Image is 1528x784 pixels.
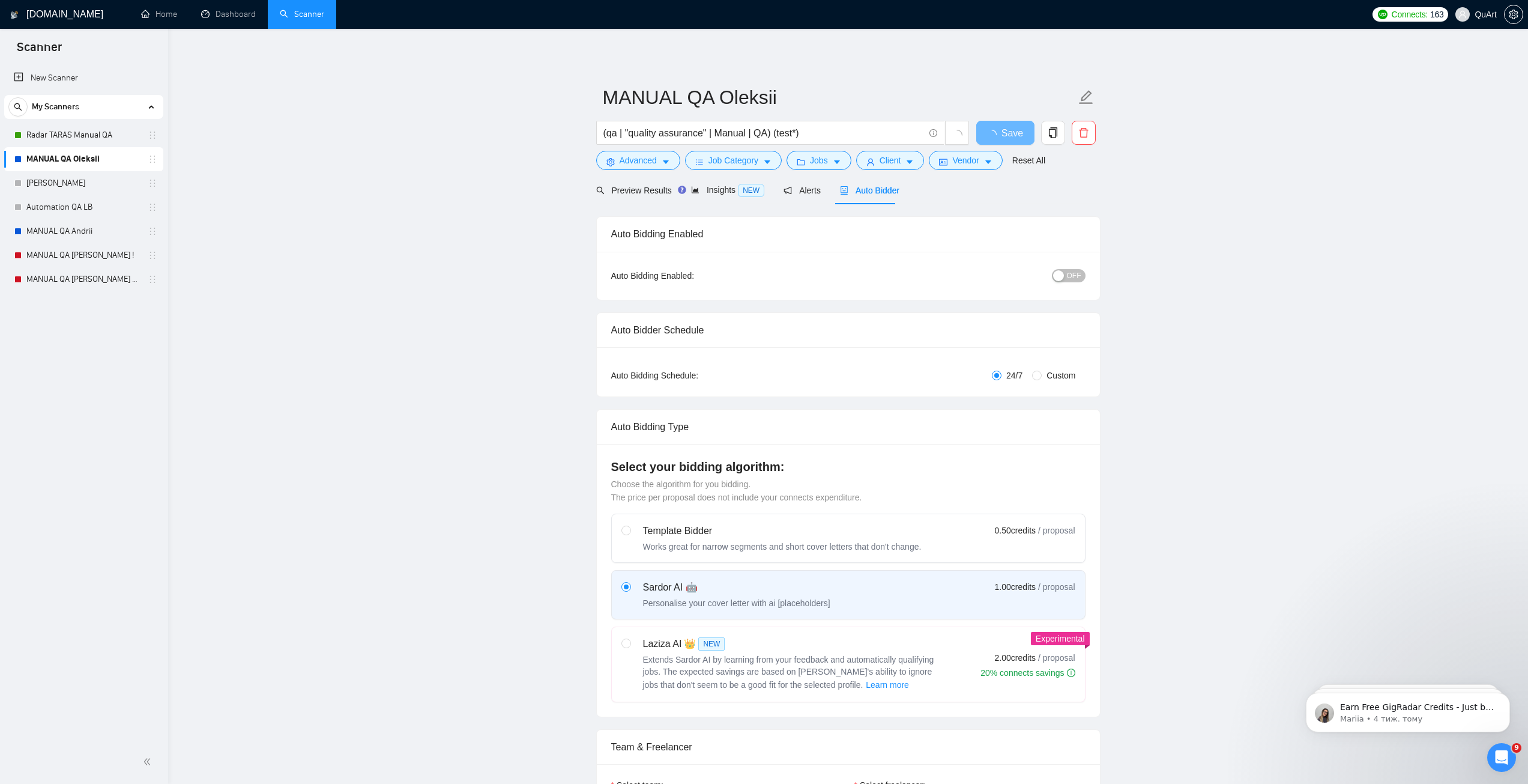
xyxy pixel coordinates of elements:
[695,157,704,166] span: bars
[620,154,657,167] span: Advanced
[708,154,758,167] span: Job Category
[691,185,764,195] span: Insights
[201,9,256,19] a: dashboardDashboard
[26,171,140,195] a: [PERSON_NAME]
[1036,634,1085,643] span: Experimental
[677,184,687,195] div: Tooltip anchor
[905,157,914,166] span: caret-down
[865,678,910,692] button: Laziza AI NEWExtends Sardor AI by learning from your feedback and automatically qualifying jobs. ...
[611,269,769,282] div: Auto Bidding Enabled:
[26,219,140,243] a: MANUAL QA Andrii
[26,267,140,291] a: MANUAL QA [PERSON_NAME] Acc
[148,226,157,236] span: holder
[952,130,962,141] span: loading
[784,186,792,195] span: notification
[1430,8,1443,21] span: 163
[1042,127,1064,138] span: copy
[148,202,157,212] span: holder
[643,637,943,651] div: Laziza AI
[611,479,862,502] span: Choose the algorithm for you bidding. The price per proposal does not include your connects expen...
[1072,121,1096,145] button: delete
[738,184,764,197] span: NEW
[763,157,772,166] span: caret-down
[611,369,769,382] div: Auto Bidding Schedule:
[643,580,830,595] div: Sardor AI 🤖
[148,251,157,260] span: holder
[929,129,937,137] span: info-circle
[980,667,1075,679] div: 20% connects savings
[1512,743,1521,753] span: 9
[691,186,699,194] span: area-chart
[148,154,157,164] span: holder
[1001,126,1023,141] span: Save
[643,655,934,690] span: Extends Sardor AI by learning from your feedback and automatically qualifying jobs. The expected ...
[643,524,922,538] div: Template Bidder
[1042,369,1080,382] span: Custom
[866,157,875,166] span: user
[987,130,1001,139] span: loading
[4,95,163,291] li: My Scanners
[14,66,154,90] a: New Scanner
[611,217,1086,251] div: Auto Bidding Enabled
[1038,524,1075,536] span: / proposal
[603,82,1076,112] input: Scanner name...
[952,154,979,167] span: Vendor
[1504,10,1523,19] a: setting
[603,126,924,141] input: Search Freelance Jobs...
[611,410,1086,444] div: Auto Bidding Type
[1504,5,1523,24] button: setting
[4,66,163,90] li: New Scanner
[833,157,841,166] span: caret-down
[26,195,140,219] a: Automation QA LB
[26,243,140,267] a: MANUAL QA [PERSON_NAME] !
[611,458,1086,475] h4: Select your bidding algorithm:
[141,9,177,19] a: homeHome
[976,121,1034,145] button: Save
[148,178,157,188] span: holder
[810,154,828,167] span: Jobs
[840,186,848,195] span: robot
[148,130,157,140] span: holder
[684,637,696,651] span: 👑
[26,123,140,147] a: Radar TARAS Manual QA
[995,651,1036,664] span: 2.00 credits
[856,151,925,170] button: userClientcaret-down
[596,186,605,195] span: search
[1487,743,1516,772] iframe: Intercom live chat
[611,313,1086,347] div: Auto Bidder Schedule
[939,157,947,166] span: idcard
[797,157,805,166] span: folder
[662,157,670,166] span: caret-down
[1378,10,1388,19] img: upwork-logo.png
[8,97,28,117] button: search
[880,154,901,167] span: Client
[1001,369,1027,382] span: 24/7
[1458,10,1467,19] span: user
[787,151,851,170] button: folderJobscaret-down
[685,151,782,170] button: barsJob Categorycaret-down
[596,186,672,195] span: Preview Results
[1038,581,1075,593] span: / proposal
[784,186,821,195] span: Alerts
[26,147,140,171] a: MANUAL QA Oleksii
[866,678,909,691] span: Learn more
[1041,121,1065,145] button: copy
[1038,652,1075,664] span: / proposal
[1067,269,1081,282] span: OFF
[606,157,615,166] span: setting
[280,9,324,19] a: searchScanner
[1072,127,1095,138] span: delete
[1392,8,1428,21] span: Connects:
[611,730,1086,764] div: Team & Freelancer
[143,756,155,768] span: double-left
[1067,669,1075,677] span: info-circle
[984,157,992,166] span: caret-down
[1505,10,1523,19] span: setting
[995,524,1036,537] span: 0.50 credits
[1288,667,1528,752] iframe: Intercom notifications повідомлення
[643,541,922,553] div: Works great for narrow segments and short cover letters that don't change.
[7,38,71,64] span: Scanner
